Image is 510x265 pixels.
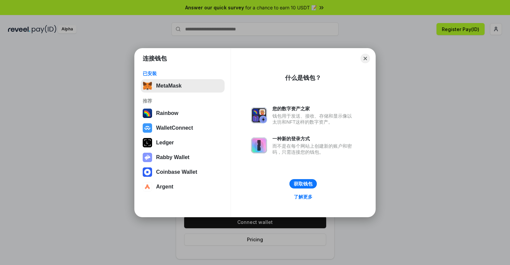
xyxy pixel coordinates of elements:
a: 了解更多 [290,192,316,201]
img: svg+xml,%3Csvg%20width%3D%2228%22%20height%3D%2228%22%20viewBox%3D%220%200%2028%2028%22%20fill%3D... [143,182,152,191]
div: 什么是钱包？ [285,74,321,82]
button: Rainbow [141,107,225,120]
img: svg+xml,%3Csvg%20xmlns%3D%22http%3A%2F%2Fwww.w3.org%2F2000%2Fsvg%22%20fill%3D%22none%22%20viewBox... [251,137,267,153]
button: Close [361,54,370,63]
div: 获取钱包 [294,181,312,187]
button: Coinbase Wallet [141,165,225,179]
img: svg+xml,%3Csvg%20fill%3D%22none%22%20height%3D%2233%22%20viewBox%3D%220%200%2035%2033%22%20width%... [143,81,152,91]
img: svg+xml,%3Csvg%20xmlns%3D%22http%3A%2F%2Fwww.w3.org%2F2000%2Fsvg%22%20fill%3D%22none%22%20viewBox... [143,153,152,162]
button: Rabby Wallet [141,151,225,164]
div: 钱包用于发送、接收、存储和显示像以太坊和NFT这样的数字资产。 [272,113,355,125]
div: 一种新的登录方式 [272,136,355,142]
div: 已安装 [143,71,223,77]
img: svg+xml,%3Csvg%20xmlns%3D%22http%3A%2F%2Fwww.w3.org%2F2000%2Fsvg%22%20fill%3D%22none%22%20viewBox... [251,107,267,123]
div: Argent [156,184,173,190]
div: WalletConnect [156,125,193,131]
img: svg+xml,%3Csvg%20width%3D%22120%22%20height%3D%22120%22%20viewBox%3D%220%200%20120%20120%22%20fil... [143,109,152,118]
button: 获取钱包 [289,179,317,188]
div: MetaMask [156,83,181,89]
img: svg+xml,%3Csvg%20width%3D%2228%22%20height%3D%2228%22%20viewBox%3D%220%200%2028%2028%22%20fill%3D... [143,123,152,133]
div: Rainbow [156,110,178,116]
button: Ledger [141,136,225,149]
button: WalletConnect [141,121,225,135]
div: 您的数字资产之家 [272,106,355,112]
img: svg+xml,%3Csvg%20width%3D%2228%22%20height%3D%2228%22%20viewBox%3D%220%200%2028%2028%22%20fill%3D... [143,167,152,177]
div: Rabby Wallet [156,154,189,160]
div: Ledger [156,140,174,146]
button: MetaMask [141,79,225,93]
div: 推荐 [143,98,223,104]
div: Coinbase Wallet [156,169,197,175]
h1: 连接钱包 [143,54,167,62]
div: 了解更多 [294,194,312,200]
div: 而不是在每个网站上创建新的账户和密码，只需连接您的钱包。 [272,143,355,155]
img: svg+xml,%3Csvg%20xmlns%3D%22http%3A%2F%2Fwww.w3.org%2F2000%2Fsvg%22%20width%3D%2228%22%20height%3... [143,138,152,147]
button: Argent [141,180,225,193]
